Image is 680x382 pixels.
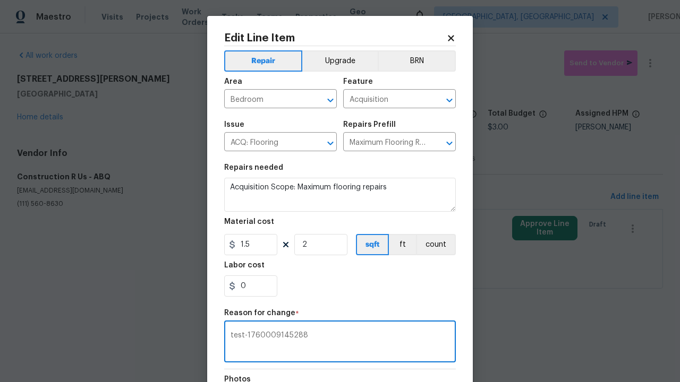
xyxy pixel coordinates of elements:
h5: Feature [343,78,373,85]
h5: Reason for change [224,309,295,317]
textarea: Acquisition Scope: Maximum flooring repairs [224,178,456,212]
button: Repair [224,50,302,72]
button: Upgrade [302,50,378,72]
h2: Edit Line Item [224,33,446,44]
button: Open [442,93,457,108]
h5: Material cost [224,218,274,225]
h5: Labor cost [224,262,265,269]
h5: Issue [224,121,244,128]
h5: Area [224,78,242,85]
h5: Repairs Prefill [343,121,396,128]
h5: Repairs needed [224,164,283,171]
button: sqft [356,234,389,255]
textarea: test-1760009145288 [231,332,449,354]
button: ft [389,234,416,255]
button: BRN [378,50,456,72]
button: Open [323,136,338,151]
button: Open [442,136,457,151]
button: count [416,234,456,255]
button: Open [323,93,338,108]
